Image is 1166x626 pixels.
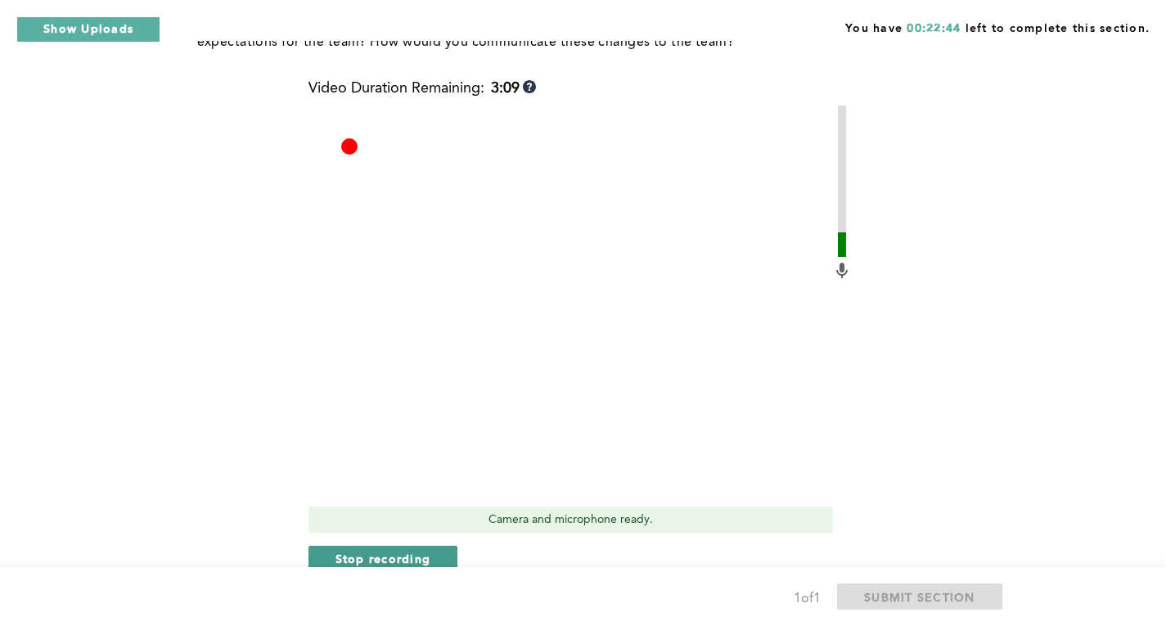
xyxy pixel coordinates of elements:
[794,588,821,610] div: 1 of 1
[335,551,431,566] span: Stop recording
[491,80,520,97] b: 3:09
[907,23,961,34] span: 00:22:44
[308,546,458,572] button: Stop recording
[16,16,160,43] button: Show Uploads
[845,16,1150,37] span: You have left to complete this section.
[864,589,975,605] span: SUBMIT SECTION
[308,507,833,533] div: Camera and microphone ready.
[308,80,536,97] div: Video Duration Remaining:
[837,583,1002,610] button: SUBMIT SECTION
